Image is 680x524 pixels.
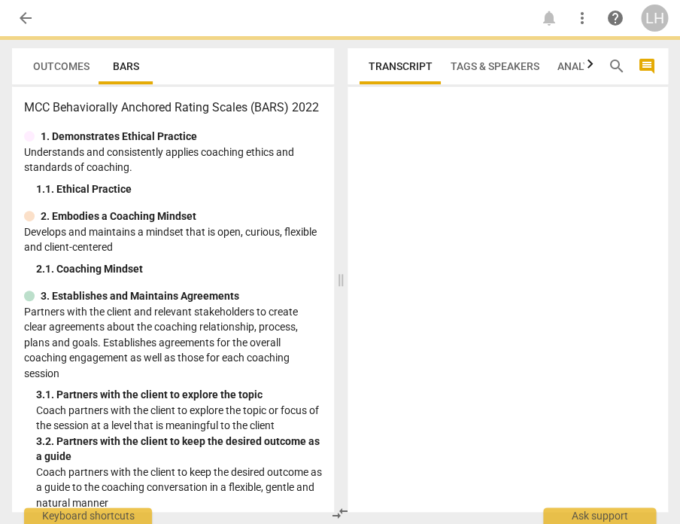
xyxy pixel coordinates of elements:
span: search [608,57,626,75]
p: 3. Establishes and Maintains Agreements [41,288,239,304]
p: Coach partners with the client to keep the desired outcome as a guide to the coaching conversatio... [36,465,322,511]
span: Transcript [369,60,433,72]
h3: MCC Behaviorally Anchored Rating Scales (BARS) 2022 [24,99,322,117]
span: comment [638,57,656,75]
span: Analytics [557,60,612,72]
div: Ask support [543,507,656,524]
button: LH [641,5,668,32]
div: 2. 1. Coaching Mindset [36,261,322,277]
span: help [606,9,624,27]
span: arrow_back [17,9,35,27]
span: Bars [113,60,139,72]
div: 3. 2. Partners with the client to keep the desired outcome as a guide [36,434,322,465]
span: Outcomes [33,60,90,72]
div: 1. 1. Ethical Practice [36,181,322,197]
p: 2. Embodies a Coaching Mindset [41,209,196,224]
p: Understands and consistently applies coaching ethics and standards of coaching. [24,145,322,175]
p: 1. Demonstrates Ethical Practice [41,129,197,145]
button: Show/Hide comments [635,54,659,78]
p: Develops and maintains a mindset that is open, curious, flexible and client-centered [24,224,322,255]
button: Search [605,54,629,78]
div: Keyboard shortcuts [24,507,152,524]
div: 3. 1. Partners with the client to explore the topic [36,387,322,403]
a: Help [602,5,629,32]
span: compare_arrows [331,504,349,522]
p: Partners with the client and relevant stakeholders to create clear agreements about the coaching ... [24,304,322,382]
span: Tags & Speakers [451,60,539,72]
p: Coach partners with the client to explore the topic or focus of the session at a level that is me... [36,403,322,434]
span: more_vert [573,9,591,27]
